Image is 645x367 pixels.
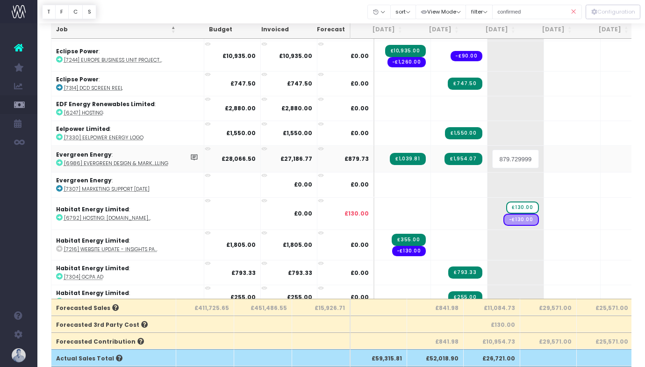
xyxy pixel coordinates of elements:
[51,71,204,96] td: :
[226,241,256,249] strong: £1,805.00
[42,5,56,19] button: T
[464,21,520,39] th: Oct 25: activate to sort column ascending
[230,79,256,87] strong: £747.50
[230,293,256,301] strong: £255.00
[64,273,103,281] abbr: [7304] GCPA Ad
[407,349,464,366] th: £52,018.90
[385,45,426,57] span: Streamtime Invoice: 5189 – [7244] Europe Business Unit Project
[464,349,520,366] th: £26,721.00
[51,260,204,285] td: :
[280,155,312,163] strong: £27,186.77
[392,246,426,256] span: Streamtime order: 973 – href
[64,109,103,116] abbr: [6247] Hosting
[180,21,237,39] th: Budget
[68,5,83,19] button: C
[464,332,520,349] th: £10,954.73
[407,299,464,316] th: £841.98
[464,316,520,332] th: £130.00
[51,41,204,71] td: :
[82,5,96,19] button: S
[225,104,256,112] strong: £2,880.00
[520,332,577,349] th: £29,571.00
[51,121,204,145] td: :
[351,241,369,249] span: £0.00
[12,348,26,362] img: images/default_profile_image.png
[56,47,99,55] strong: Eclipse Power
[287,293,312,301] strong: £255.00
[577,299,633,316] th: £25,571.00
[586,5,640,19] div: Vertical button group
[64,85,123,92] abbr: [7314] DCD Screen Reel
[445,127,482,139] span: Streamtime Invoice: 5209 – [7330] Eelpower Energy Logo
[351,268,369,277] span: £0.00
[279,52,312,60] strong: £10,935.00
[294,181,312,189] strong: £0.00
[294,209,312,217] strong: £0.00
[51,332,176,349] th: Forecasted Contribution
[351,21,407,39] th: Aug 25: activate to sort column ascending
[56,304,119,312] span: Forecasted Sales
[51,21,180,39] th: Job: activate to sort column descending
[351,79,369,88] span: £0.00
[56,176,112,184] strong: Evergreen Energy
[56,125,110,133] strong: Eelpower Limited
[64,160,168,167] abbr: [6986] Evergreen Design & Marketing Support 2025 billing
[520,299,577,316] th: £29,571.00
[51,316,176,332] th: Forecasted 3rd Party Cost
[351,349,407,366] th: £59,315.81
[56,205,129,213] strong: Habitat Energy Limited
[344,209,369,218] span: £130.00
[51,172,204,197] td: :
[392,234,425,246] span: Streamtime Invoice: 5183 – [7216] Website Update - Insights/News Template Updates
[222,52,256,60] strong: £10,935.00
[51,96,204,121] td: :
[503,214,539,226] span: Streamtime Draft Order: 1004 – href
[351,129,369,137] span: £0.00
[351,181,369,189] span: £0.00
[444,153,482,165] span: Streamtime Invoice: 5198 – [6986] Design & Marketing Support 2025
[56,289,129,297] strong: Habitat Energy Limited
[448,266,482,279] span: Streamtime Invoice: 5210 – [7304] GCPA Ad - revised
[56,237,129,245] strong: Habitat Energy Limited
[464,299,520,316] th: £11,084.73
[448,291,482,303] span: Streamtime Invoice: 5211 – [7305] GCPA -Banner
[237,21,294,39] th: Invoiced
[390,5,416,19] button: sort
[56,100,155,108] strong: EDF Energy Renewables Limited
[387,57,426,67] span: Streamtime order: 979 – Steve Coxon
[344,155,369,163] span: £879.73
[64,215,151,222] abbr: [6792] Hosting: www.habitat.energy
[55,5,69,19] button: F
[51,349,176,366] th: Actual Sales Total
[64,57,162,64] abbr: [7244] Europe Business Unit Project
[577,21,633,39] th: Dec 25: activate to sort column ascending
[292,299,351,316] th: £15,926.71
[281,104,312,112] strong: £2,880.00
[351,104,369,113] span: £0.00
[222,155,256,163] strong: £28,066.50
[586,5,640,19] button: Configuration
[390,153,425,165] span: Streamtime Invoice: 5197 – [6986] Design & Marketing Support 2025
[51,285,204,309] td: :
[231,268,256,276] strong: £793.33
[520,21,577,39] th: Nov 25: activate to sort column ascending
[407,332,464,349] th: £841.98
[176,299,234,316] th: £411,725.65
[351,293,369,302] span: £0.00
[506,201,538,214] span: wayahead Sales Forecast Item
[51,197,204,230] td: :
[577,332,633,349] th: £25,571.00
[288,268,312,276] strong: £793.33
[64,186,150,193] abbr: [7307] Marketing Support Sep 2025
[287,79,312,87] strong: £747.50
[416,5,466,19] button: View Mode
[56,264,129,272] strong: Habitat Energy Limited
[294,21,351,39] th: Forecast
[492,5,582,19] input: Search...
[56,75,99,83] strong: Eclipse Power
[234,299,292,316] th: £451,486.55
[51,230,204,260] td: :
[42,5,96,19] div: Vertical button group
[64,298,121,305] abbr: [7305] GCPA - Banner
[51,145,204,172] td: :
